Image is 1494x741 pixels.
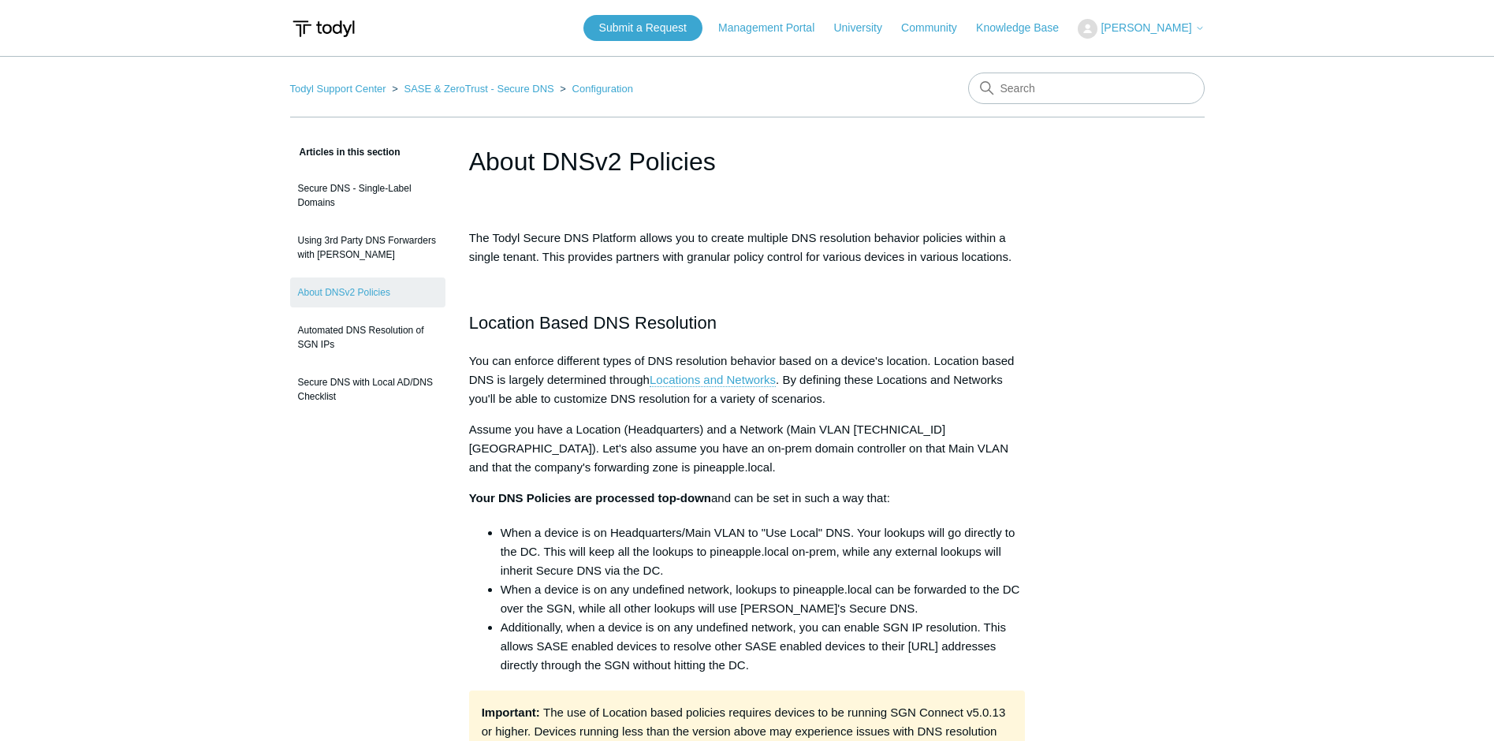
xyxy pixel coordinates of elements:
li: When a device is on Headquarters/Main VLAN to "Use Local" DNS. Your lookups will go directly to t... [501,523,1026,580]
span: Important: [482,706,540,719]
h2: Location Based DNS Resolution [469,309,1026,337]
li: When a device is on any undefined network, lookups to pineapple.local can be forwarded to the DC ... [501,580,1026,618]
h1: About DNSv2 Policies [469,143,1026,181]
a: University [833,20,897,36]
p: You can enforce different types of DNS resolution behavior based on a device's location. Location... [469,352,1026,408]
li: Configuration [557,83,633,95]
a: Todyl Support Center [290,83,386,95]
input: Search [968,73,1205,104]
strong: Your DNS Policies are processed top-down [469,491,711,505]
p: The Todyl Secure DNS Platform allows you to create multiple DNS resolution behavior policies with... [469,229,1026,266]
a: Automated DNS Resolution of SGN IPs [290,315,445,359]
a: About DNSv2 Policies [290,277,445,307]
p: and can be set in such a way that: [469,489,1026,508]
a: SASE & ZeroTrust - Secure DNS [404,83,553,95]
li: Additionally, when a device is on any undefined network, you can enable SGN IP resolution. This a... [501,618,1026,675]
img: Todyl Support Center Help Center home page [290,14,357,43]
span: [PERSON_NAME] [1101,21,1191,34]
a: Submit a Request [583,15,702,41]
a: Using 3rd Party DNS Forwarders with [PERSON_NAME] [290,225,445,270]
a: Knowledge Base [976,20,1075,36]
a: Locations and Networks [650,373,776,387]
a: Management Portal [718,20,830,36]
span: Articles in this section [290,147,401,158]
p: Assume you have a Location (Headquarters) and a Network (Main VLAN [TECHNICAL_ID][GEOGRAPHIC_DATA... [469,420,1026,477]
a: Configuration [572,83,633,95]
li: SASE & ZeroTrust - Secure DNS [389,83,557,95]
li: Todyl Support Center [290,83,389,95]
a: Secure DNS - Single-Label Domains [290,173,445,218]
a: Secure DNS with Local AD/DNS Checklist [290,367,445,411]
a: Community [901,20,973,36]
button: [PERSON_NAME] [1078,19,1204,39]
